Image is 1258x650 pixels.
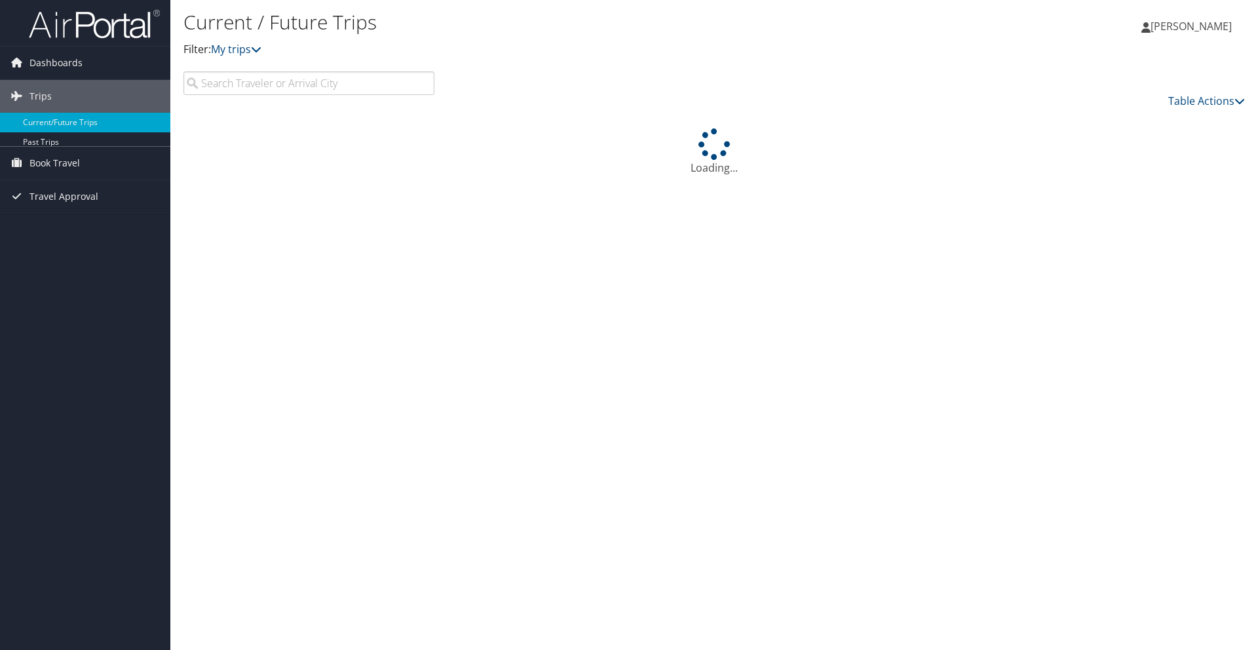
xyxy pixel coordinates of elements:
p: Filter: [183,41,891,58]
span: Trips [29,80,52,113]
span: [PERSON_NAME] [1151,19,1232,33]
a: [PERSON_NAME] [1141,7,1245,46]
img: airportal-logo.png [29,9,160,39]
input: Search Traveler or Arrival City [183,71,434,95]
span: Travel Approval [29,180,98,213]
div: Loading... [183,128,1245,176]
h1: Current / Future Trips [183,9,891,36]
span: Book Travel [29,147,80,180]
a: My trips [211,42,261,56]
a: Table Actions [1168,94,1245,108]
span: Dashboards [29,47,83,79]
